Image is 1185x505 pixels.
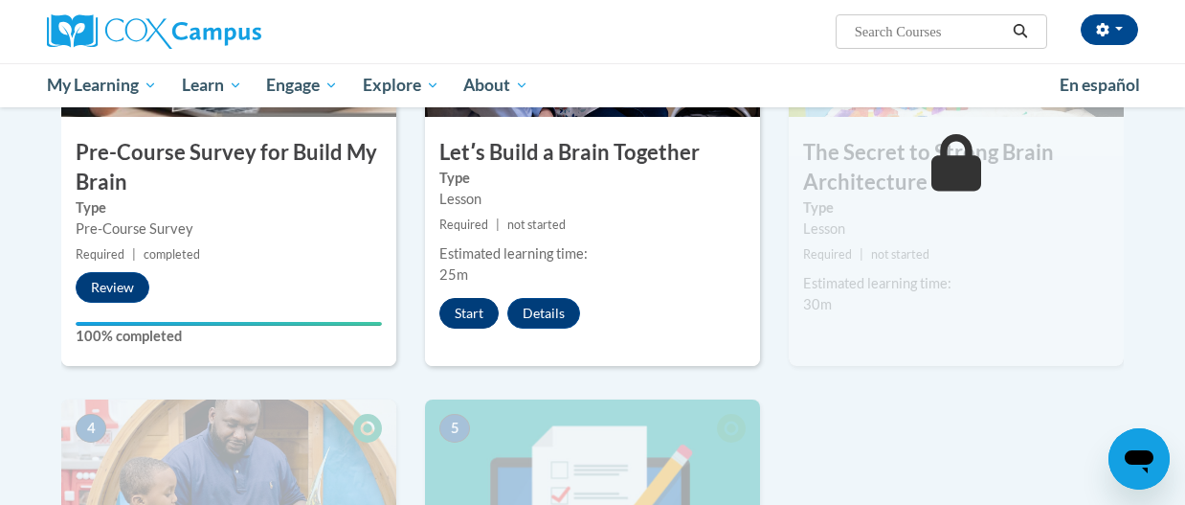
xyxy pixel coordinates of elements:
span: | [496,218,500,232]
div: Estimated learning time: [439,243,746,264]
a: Cox Campus [47,14,391,49]
span: Explore [363,74,439,97]
span: 25m [439,266,468,283]
a: Explore [350,63,452,107]
span: Required [803,247,852,262]
div: Pre-Course Survey [76,218,382,240]
h3: Pre-Course Survey for Build My Brain [61,138,396,197]
button: Search [1006,20,1035,43]
h3: The Secret to Strong Brain Architecture [789,138,1124,197]
span: Learn [182,74,242,97]
iframe: Button to launch messaging window [1108,428,1170,490]
div: Your progress [76,322,382,326]
button: Review [76,272,149,303]
button: Details [507,298,580,329]
a: About [452,63,542,107]
h3: Letʹs Build a Brain Together [425,138,760,168]
label: Type [803,197,1109,218]
a: Engage [254,63,350,107]
div: Estimated learning time: [803,273,1109,294]
div: Lesson [803,218,1109,240]
span: Required [76,247,124,262]
span: completed [144,247,200,262]
span: Engage [266,74,338,97]
span: 30m [803,296,832,312]
input: Search Courses [853,20,1006,43]
span: 5 [439,414,470,443]
button: Account Settings [1081,14,1138,45]
label: 100% completed [76,326,382,347]
span: About [463,74,528,97]
label: Type [439,168,746,189]
label: Type [76,197,382,218]
span: not started [871,247,929,262]
a: Learn [169,63,255,107]
span: En español [1060,75,1140,95]
span: Required [439,218,488,232]
div: Lesson [439,189,746,210]
span: not started [507,218,566,232]
img: Cox Campus [47,14,261,49]
span: | [132,247,136,262]
button: Start [439,298,499,329]
a: My Learning [34,63,169,107]
a: En español [1047,65,1152,105]
span: | [860,247,863,262]
span: 4 [76,414,106,443]
span: My Learning [47,74,157,97]
div: Main menu [33,63,1152,107]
